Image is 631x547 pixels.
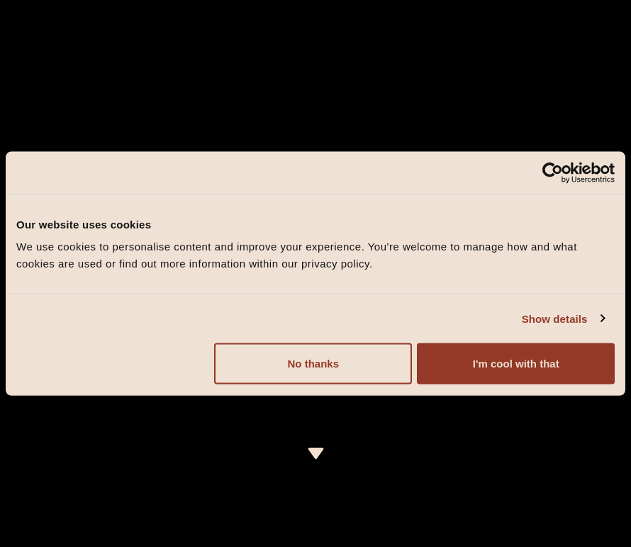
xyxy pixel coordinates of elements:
div: Our website uses cookies [16,216,615,233]
button: No thanks [214,343,412,385]
a: Show details [522,310,604,327]
button: I'm cool with that [417,343,615,385]
a: Usercentrics Cookiebot - opens in a new window [491,162,615,183]
div: We use cookies to personalise content and improve your experience. You're welcome to manage how a... [16,238,615,272]
img: icon-dropdown-cream.svg [307,448,325,459]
